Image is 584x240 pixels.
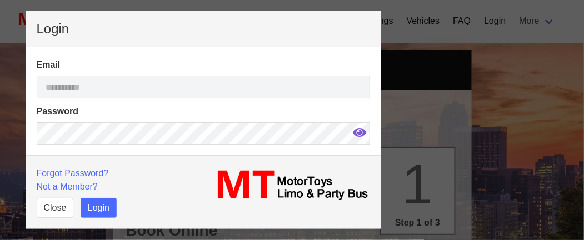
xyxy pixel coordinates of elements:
button: Close [37,198,74,218]
a: Not a Member? [37,182,98,191]
img: MT_logo_name.png [210,167,370,203]
label: Password [37,105,370,118]
a: Forgot Password? [37,168,109,178]
label: Email [37,58,370,72]
button: Login [81,198,117,218]
p: Login [37,22,370,35]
